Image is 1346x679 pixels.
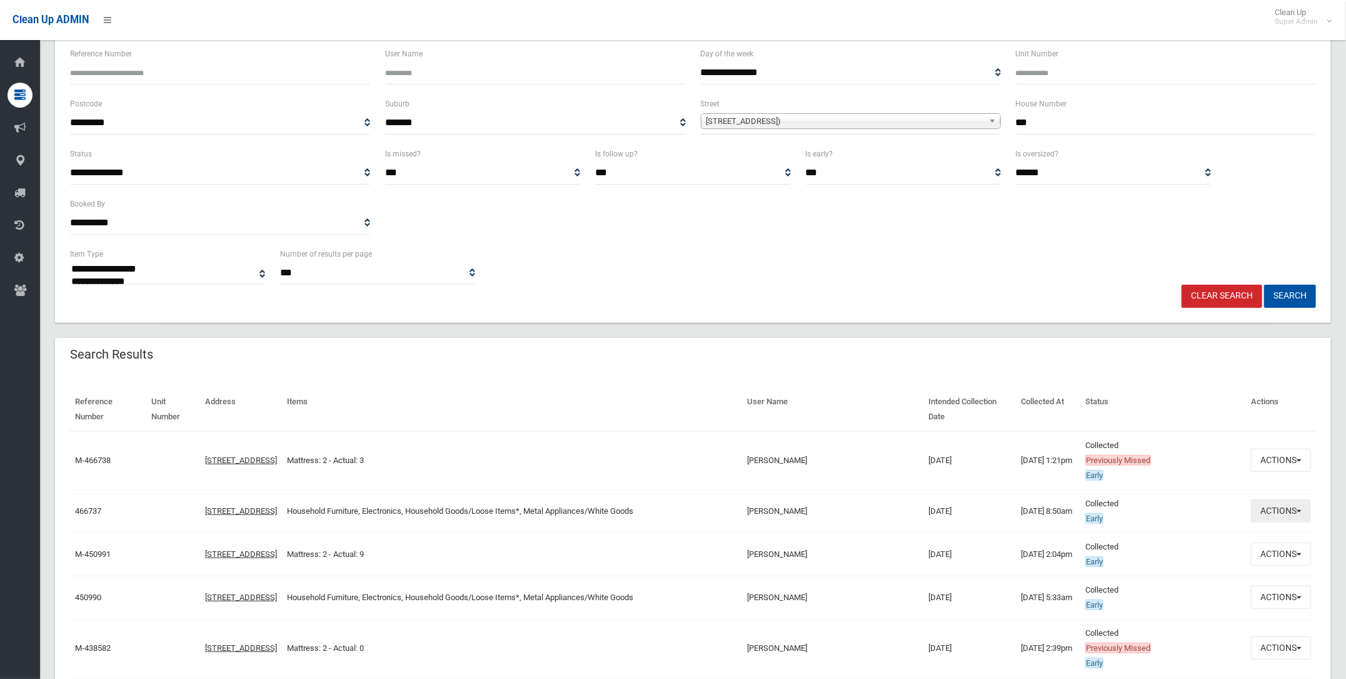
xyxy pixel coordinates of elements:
[1080,388,1246,431] th: Status
[1017,431,1081,490] td: [DATE] 1:21pm
[70,197,105,211] label: Booked By
[70,247,103,261] label: Item Type
[1264,285,1316,308] button: Search
[1085,455,1151,466] span: Previously Missed
[282,619,743,677] td: Mattress: 2 - Actual: 0
[1017,576,1081,619] td: [DATE] 5:33am
[1017,533,1081,576] td: [DATE] 2:04pm
[923,489,1016,533] td: [DATE]
[205,456,277,465] a: [STREET_ADDRESS]
[75,549,111,559] a: M-450991
[282,576,743,619] td: Household Furniture, Electronics, Household Goods/Loose Items*, Metal Appliances/White Goods
[923,388,1016,431] th: Intended Collection Date
[743,533,924,576] td: [PERSON_NAME]
[282,489,743,533] td: Household Furniture, Electronics, Household Goods/Loose Items*, Metal Appliances/White Goods
[595,147,638,161] label: Is follow up?
[1080,489,1246,533] td: Collected
[70,47,132,61] label: Reference Number
[1085,470,1103,481] span: Early
[743,489,924,533] td: [PERSON_NAME]
[1268,8,1330,26] span: Clean Up
[923,619,1016,677] td: [DATE]
[701,47,754,61] label: Day of the week
[1016,97,1067,111] label: House Number
[55,342,168,367] header: Search Results
[13,14,89,26] span: Clean Up ADMIN
[1085,658,1103,668] span: Early
[205,506,277,516] a: [STREET_ADDRESS]
[146,388,200,431] th: Unit Number
[1016,47,1059,61] label: Unit Number
[923,576,1016,619] td: [DATE]
[1016,147,1059,161] label: Is oversized?
[1080,431,1246,490] td: Collected
[282,431,743,490] td: Mattress: 2 - Actual: 3
[1080,576,1246,619] td: Collected
[1085,643,1151,653] span: Previously Missed
[75,506,101,516] a: 466737
[385,47,423,61] label: User Name
[701,97,720,111] label: Street
[806,147,833,161] label: Is early?
[1182,285,1262,308] a: Clear Search
[75,456,111,465] a: M-466738
[1085,513,1103,524] span: Early
[1251,543,1311,566] button: Actions
[1275,17,1318,26] small: Super Admin
[1251,499,1311,523] button: Actions
[70,388,146,431] th: Reference Number
[1017,619,1081,677] td: [DATE] 2:39pm
[1246,388,1316,431] th: Actions
[1251,586,1311,609] button: Actions
[1085,556,1103,567] span: Early
[205,643,277,653] a: [STREET_ADDRESS]
[743,619,924,677] td: [PERSON_NAME]
[743,576,924,619] td: [PERSON_NAME]
[1085,600,1103,610] span: Early
[1251,449,1311,472] button: Actions
[706,114,984,129] span: [STREET_ADDRESS])
[1017,388,1081,431] th: Collected At
[70,147,92,161] label: Status
[385,147,421,161] label: Is missed?
[205,549,277,559] a: [STREET_ADDRESS]
[280,247,372,261] label: Number of results per page
[205,593,277,602] a: [STREET_ADDRESS]
[282,388,743,431] th: Items
[385,97,409,111] label: Suburb
[923,431,1016,490] td: [DATE]
[200,388,282,431] th: Address
[1080,533,1246,576] td: Collected
[743,431,924,490] td: [PERSON_NAME]
[1251,636,1311,660] button: Actions
[923,533,1016,576] td: [DATE]
[70,97,102,111] label: Postcode
[75,643,111,653] a: M-438582
[743,388,924,431] th: User Name
[1017,489,1081,533] td: [DATE] 8:50am
[282,533,743,576] td: Mattress: 2 - Actual: 9
[1080,619,1246,677] td: Collected
[75,593,101,602] a: 450990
